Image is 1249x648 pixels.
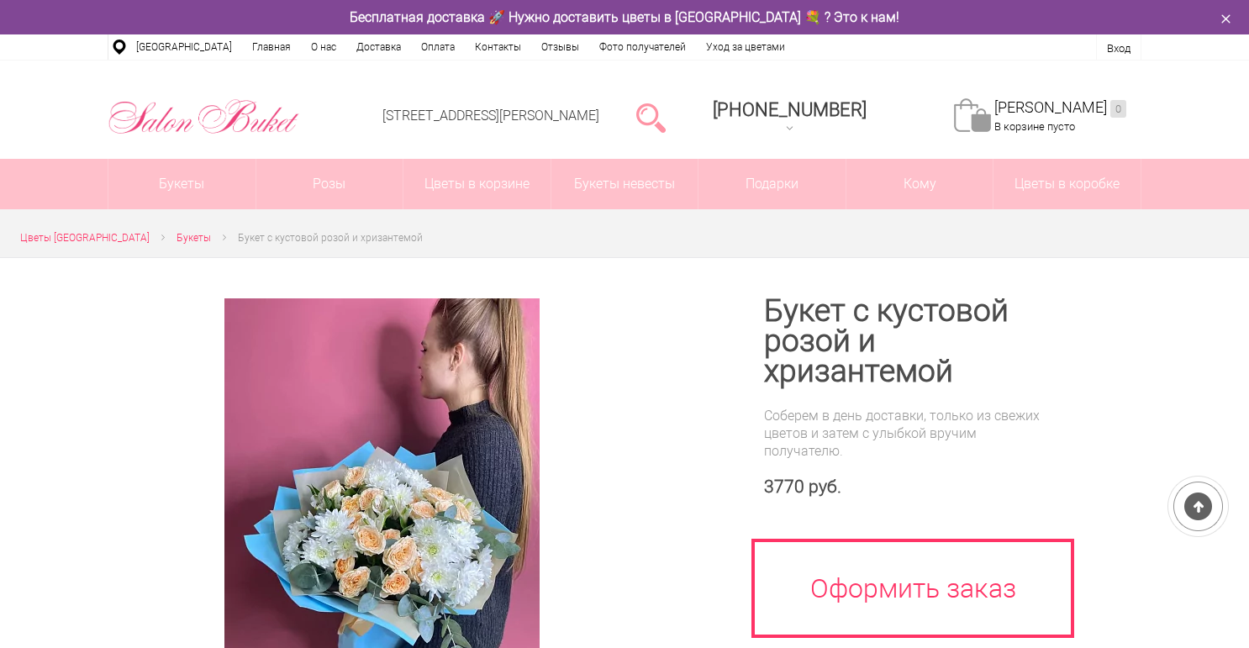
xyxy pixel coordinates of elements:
a: Главная [242,34,301,60]
img: Цветы Нижний Новгород [108,95,300,139]
a: Оплата [411,34,465,60]
div: Бесплатная доставка 🚀 Нужно доставить цветы в [GEOGRAPHIC_DATA] 💐 ? Это к нам! [95,8,1154,26]
a: Уход за цветами [696,34,795,60]
span: [PHONE_NUMBER] [713,99,867,120]
a: Букеты [177,229,211,247]
span: Букеты [177,232,211,244]
a: Розы [256,159,403,209]
a: [STREET_ADDRESS][PERSON_NAME] [382,108,599,124]
a: Цветы [GEOGRAPHIC_DATA] [20,229,150,247]
a: Вход [1107,42,1130,55]
a: [PERSON_NAME] [994,98,1126,118]
a: Букеты [108,159,256,209]
a: Цветы в корзине [403,159,551,209]
a: Цветы в коробке [993,159,1141,209]
span: Букет с кустовой розой и хризантемой [238,232,423,244]
a: О нас [301,34,346,60]
ins: 0 [1110,100,1126,118]
div: Соберем в день доставки, только из свежих цветов и затем с улыбкой вручим получателю. [764,407,1054,460]
span: Кому [846,159,993,209]
a: Оформить заказ [751,539,1074,638]
span: В корзине пусто [994,120,1075,133]
a: Фото получателей [589,34,696,60]
a: Доставка [346,34,411,60]
div: 3770 руб. [764,477,1054,498]
h1: Букет с кустовой розой и хризантемой [764,296,1054,387]
a: [PHONE_NUMBER] [703,93,877,141]
span: Цветы [GEOGRAPHIC_DATA] [20,232,150,244]
a: [GEOGRAPHIC_DATA] [126,34,242,60]
a: Отзывы [531,34,589,60]
a: Букеты невесты [551,159,698,209]
a: Контакты [465,34,531,60]
a: Подарки [698,159,846,209]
